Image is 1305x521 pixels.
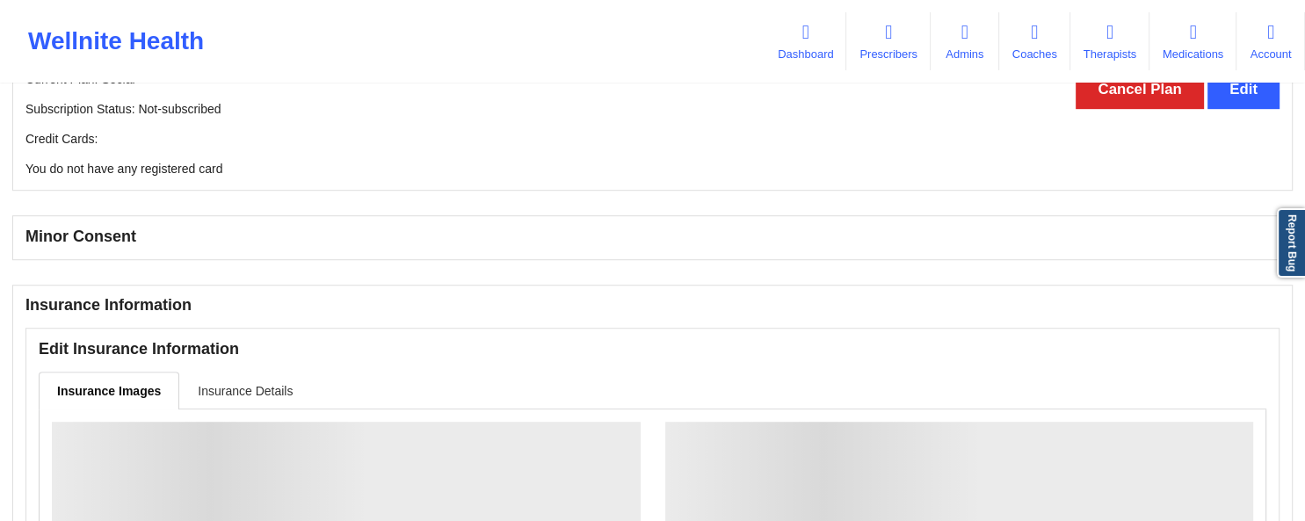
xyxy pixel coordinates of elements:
p: Credit Cards: [25,130,1280,148]
a: Dashboard [765,12,846,70]
p: Subscription Status: Not-subscribed [25,100,1280,118]
a: Insurance Images [39,372,179,409]
h3: Edit Insurance Information [39,339,1266,359]
a: Prescribers [846,12,930,70]
a: Therapists [1070,12,1149,70]
button: Edit [1207,70,1280,108]
button: Cancel Plan [1076,70,1204,108]
a: Medications [1149,12,1236,70]
a: Coaches [999,12,1070,70]
h3: Insurance Information [25,295,1280,315]
p: You do not have any registered card [25,160,1280,177]
h3: Minor Consent [25,227,1280,247]
a: Account [1236,12,1305,70]
a: Report Bug [1277,208,1305,278]
a: Admins [931,12,999,70]
a: Insurance Details [179,372,311,409]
